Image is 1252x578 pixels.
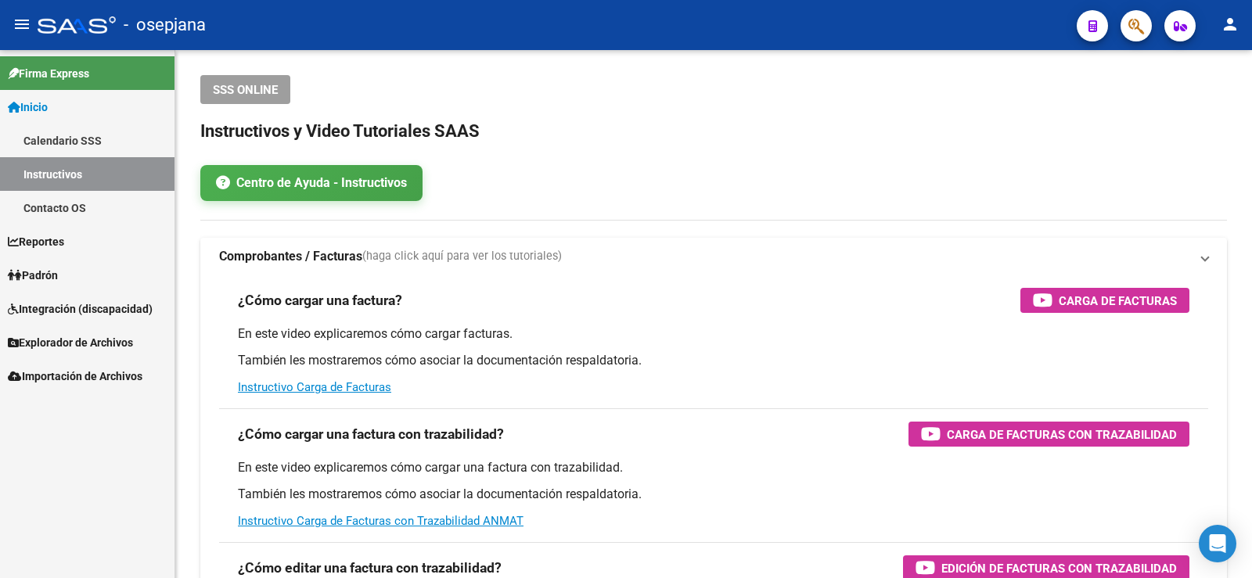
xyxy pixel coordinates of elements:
[8,334,133,351] span: Explorador de Archivos
[238,325,1189,343] p: En este video explicaremos cómo cargar facturas.
[8,368,142,385] span: Importación de Archivos
[124,8,206,42] span: - osepjana
[238,459,1189,476] p: En este video explicaremos cómo cargar una factura con trazabilidad.
[238,289,402,311] h3: ¿Cómo cargar una factura?
[238,423,504,445] h3: ¿Cómo cargar una factura con trazabilidad?
[200,75,290,104] button: SSS ONLINE
[1059,291,1177,311] span: Carga de Facturas
[1020,288,1189,313] button: Carga de Facturas
[8,233,64,250] span: Reportes
[213,83,278,97] span: SSS ONLINE
[947,425,1177,444] span: Carga de Facturas con Trazabilidad
[8,300,153,318] span: Integración (discapacidad)
[362,248,562,265] span: (haga click aquí para ver los tutoriales)
[8,65,89,82] span: Firma Express
[238,514,523,528] a: Instructivo Carga de Facturas con Trazabilidad ANMAT
[200,117,1227,146] h2: Instructivos y Video Tutoriales SAAS
[1221,15,1239,34] mat-icon: person
[941,558,1177,578] span: Edición de Facturas con Trazabilidad
[219,248,362,265] strong: Comprobantes / Facturas
[238,352,1189,369] p: También les mostraremos cómo asociar la documentación respaldatoria.
[8,267,58,284] span: Padrón
[13,15,31,34] mat-icon: menu
[8,99,48,116] span: Inicio
[238,380,391,394] a: Instructivo Carga de Facturas
[200,238,1227,275] mat-expansion-panel-header: Comprobantes / Facturas(haga click aquí para ver los tutoriales)
[908,422,1189,447] button: Carga de Facturas con Trazabilidad
[238,486,1189,503] p: También les mostraremos cómo asociar la documentación respaldatoria.
[1199,525,1236,562] div: Open Intercom Messenger
[200,165,423,201] a: Centro de Ayuda - Instructivos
